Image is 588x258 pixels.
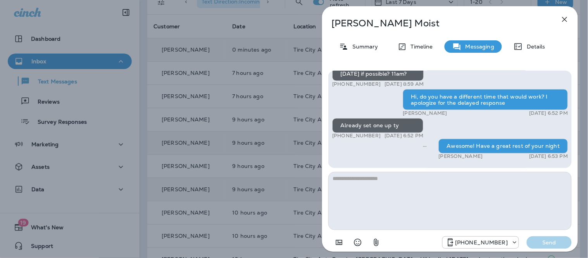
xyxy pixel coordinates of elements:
[385,133,423,139] p: [DATE] 6:52 PM
[385,81,424,87] p: [DATE] 8:59 AM
[462,43,494,50] p: Messaging
[332,118,423,133] div: Already set one up ty
[332,133,381,139] p: [PHONE_NUMBER]
[331,235,347,250] button: Add in a premade template
[332,81,381,87] p: [PHONE_NUMBER]
[529,154,568,160] p: [DATE] 6:53 PM
[423,142,427,149] span: Sent
[407,43,433,50] p: Timeline
[403,110,447,116] p: [PERSON_NAME]
[455,239,508,246] p: [PHONE_NUMBER]
[350,235,366,250] button: Select an emoji
[403,89,568,110] div: Hi, do you have a different time that would work? I apologize for the delayed response
[331,18,543,29] p: [PERSON_NAME] Moist
[332,66,424,81] div: [DATE] if possible? 11am?
[348,43,378,50] p: Summary
[438,139,568,154] div: Awesome! Have a great rest of your night
[529,110,568,116] p: [DATE] 6:52 PM
[523,43,545,50] p: Details
[443,238,519,247] div: +1 (517) 777-8454
[438,154,483,160] p: [PERSON_NAME]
